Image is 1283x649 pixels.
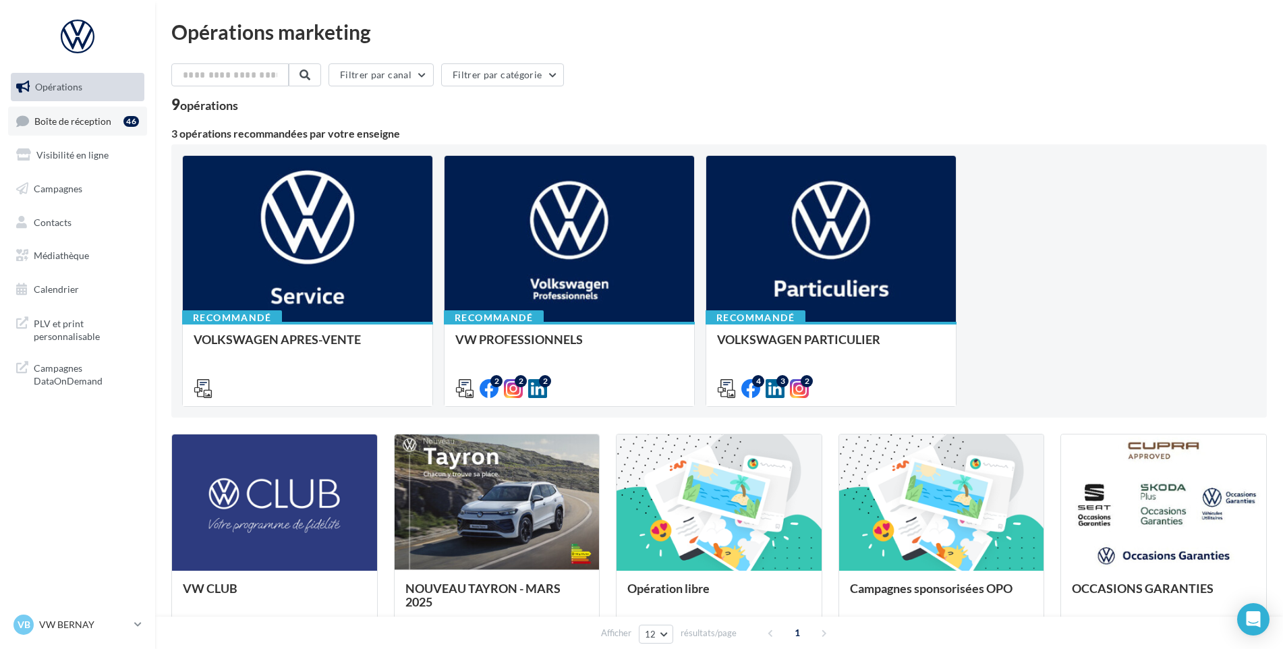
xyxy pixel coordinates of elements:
div: 2 [515,375,527,387]
span: VOLKSWAGEN PARTICULIER [717,332,880,347]
span: 12 [645,629,656,640]
a: Visibilité en ligne [8,141,147,169]
span: 1 [787,622,808,644]
div: 4 [752,375,764,387]
span: Opération libre [627,581,710,596]
span: Boîte de réception [34,115,111,126]
button: Filtrer par canal [329,63,434,86]
span: PLV et print personnalisable [34,314,139,343]
a: Contacts [8,208,147,237]
a: Calendrier [8,275,147,304]
a: Campagnes [8,175,147,203]
div: Recommandé [182,310,282,325]
div: 2 [539,375,551,387]
button: Filtrer par catégorie [441,63,564,86]
span: Campagnes DataOnDemand [34,359,139,388]
span: Visibilité en ligne [36,149,109,161]
div: 2 [801,375,813,387]
span: Campagnes sponsorisées OPO [850,581,1013,596]
div: Recommandé [706,310,805,325]
span: Calendrier [34,283,79,295]
span: Afficher [601,627,631,640]
button: 12 [639,625,673,644]
p: VW BERNAY [39,618,129,631]
a: Campagnes DataOnDemand [8,354,147,393]
div: Recommandé [444,310,544,325]
span: Opérations [35,81,82,92]
div: 3 opérations recommandées par votre enseigne [171,128,1267,139]
span: VW PROFESSIONNELS [455,332,583,347]
div: 3 [776,375,789,387]
div: 46 [123,116,139,127]
span: VOLKSWAGEN APRES-VENTE [194,332,361,347]
span: OCCASIONS GARANTIES [1072,581,1214,596]
a: VB VW BERNAY [11,612,144,638]
div: 2 [490,375,503,387]
a: Médiathèque [8,242,147,270]
div: 9 [171,97,238,112]
div: Open Intercom Messenger [1237,603,1270,636]
span: Médiathèque [34,250,89,261]
div: Opérations marketing [171,22,1267,42]
a: PLV et print personnalisable [8,309,147,349]
span: NOUVEAU TAYRON - MARS 2025 [405,581,561,609]
a: Opérations [8,73,147,101]
span: Contacts [34,216,72,227]
span: VW CLUB [183,581,237,596]
div: opérations [180,99,238,111]
span: Campagnes [34,183,82,194]
a: Boîte de réception46 [8,107,147,136]
span: résultats/page [681,627,737,640]
span: VB [18,618,30,631]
